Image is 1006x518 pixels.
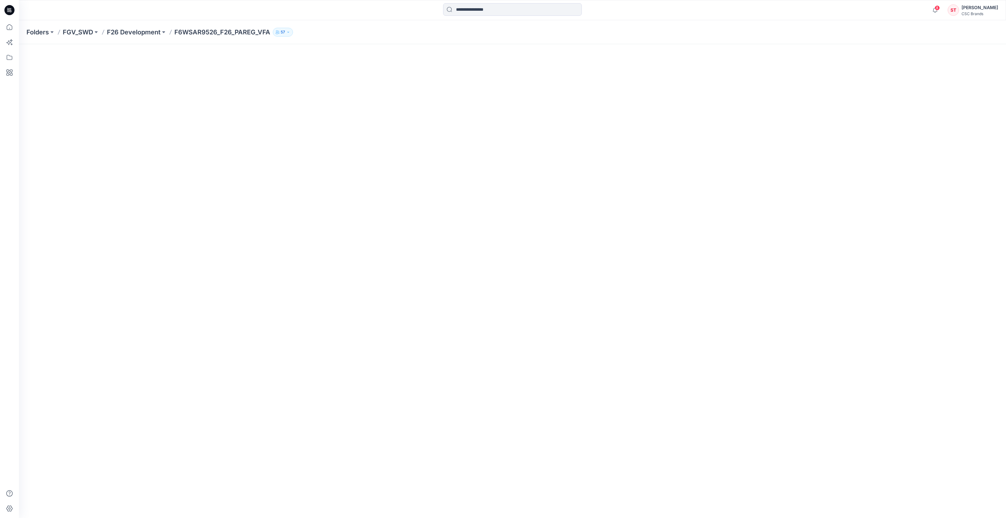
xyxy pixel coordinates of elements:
a: Folders [26,28,49,37]
div: ST [948,4,959,16]
div: [PERSON_NAME] [962,4,998,11]
span: 8 [935,5,940,10]
p: F6WSAR9526_F26_PAREG_VFA [174,28,270,37]
div: CSC Brands [962,11,998,16]
iframe: edit-style [19,44,1006,518]
a: F26 Development [107,28,161,37]
button: 57 [273,28,293,37]
p: 57 [281,29,285,36]
a: FGV_SWD [63,28,93,37]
